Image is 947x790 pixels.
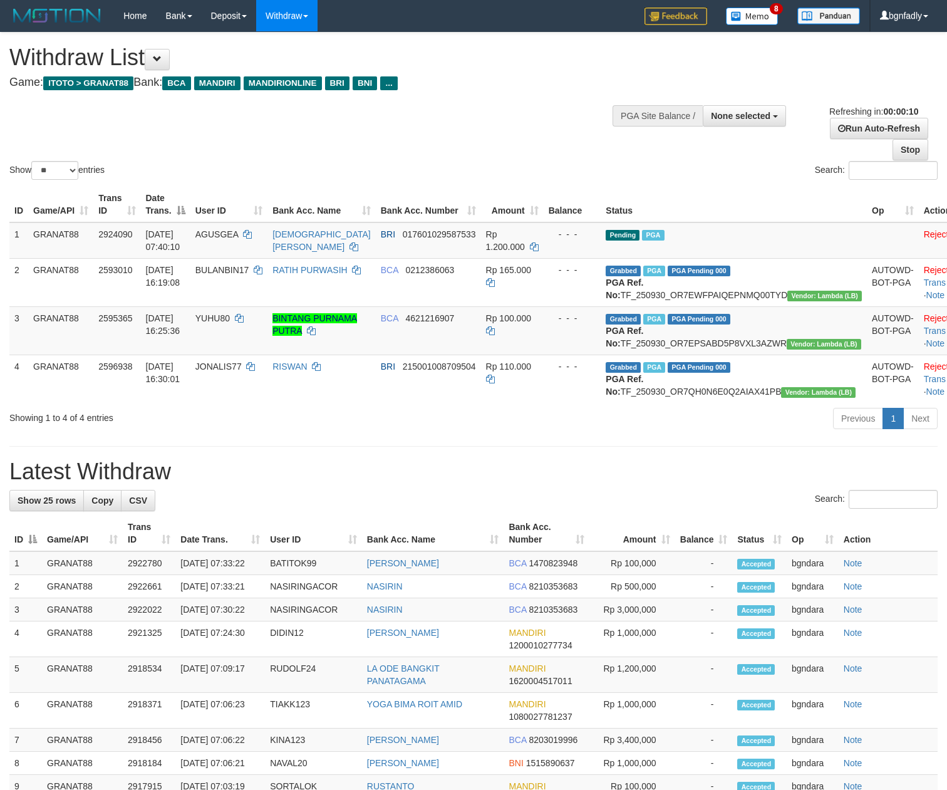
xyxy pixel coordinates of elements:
span: Copy 0212386063 to clipboard [405,265,454,275]
select: Showentries [31,161,78,180]
span: Copy 4621216907 to clipboard [405,313,454,323]
span: ... [380,76,397,90]
td: 6 [9,693,42,729]
span: MANDIRI [194,76,241,90]
th: Op: activate to sort column ascending [867,187,919,222]
td: Rp 1,000,000 [589,752,675,775]
td: - [675,729,733,752]
th: User ID: activate to sort column ascending [190,187,267,222]
td: 7 [9,729,42,752]
span: Vendor URL: https://dashboard.q2checkout.com/secure [787,339,861,350]
span: BCA [381,265,398,275]
td: TIAKK123 [265,693,362,729]
span: AGUSGEA [195,229,238,239]
span: 8 [770,3,783,14]
td: Rp 1,200,000 [589,657,675,693]
th: Amount: activate to sort column ascending [589,516,675,551]
td: - [675,575,733,598]
td: GRANAT88 [42,575,123,598]
td: [DATE] 07:06:23 [175,693,265,729]
span: BCA [381,313,398,323]
td: NAVAL20 [265,752,362,775]
span: 2593010 [98,265,133,275]
a: YOGA BIMA ROIT AMID [367,699,462,709]
td: - [675,752,733,775]
div: - - - [549,228,596,241]
a: Note [844,628,862,638]
span: Copy [91,496,113,506]
span: BCA [509,735,526,745]
a: LA ODE BANGKIT PANATAGAMA [367,663,440,686]
th: Action [839,516,938,551]
span: Copy 8210353683 to clipboard [529,605,577,615]
span: Copy 8210353683 to clipboard [529,581,577,591]
span: Rp 1.200.000 [486,229,525,252]
span: PGA Pending [668,362,730,373]
span: [DATE] 16:25:36 [146,313,180,336]
th: Op: activate to sort column ascending [787,516,839,551]
th: User ID: activate to sort column ascending [265,516,362,551]
span: Copy 1620004517011 to clipboard [509,676,572,686]
span: YUHU80 [195,313,230,323]
span: Vendor URL: https://dashboard.q2checkout.com/secure [781,387,856,398]
span: Show 25 rows [18,496,76,506]
th: Bank Acc. Number: activate to sort column ascending [376,187,481,222]
span: Copy 8203019996 to clipboard [529,735,577,745]
th: Date Trans.: activate to sort column ascending [175,516,265,551]
a: Show 25 rows [9,490,84,511]
td: [DATE] 07:06:21 [175,752,265,775]
span: BULANBIN17 [195,265,249,275]
td: 2922661 [123,575,175,598]
th: Balance: activate to sort column ascending [675,516,733,551]
th: Status [601,187,867,222]
td: GRANAT88 [42,657,123,693]
td: 1 [9,551,42,575]
td: AUTOWD-BOT-PGA [867,258,919,306]
span: Accepted [737,759,775,769]
span: BNI [353,76,377,90]
span: Accepted [737,735,775,746]
span: Marked by bgndara [642,230,664,241]
th: ID [9,187,28,222]
th: ID: activate to sort column descending [9,516,42,551]
span: Accepted [737,559,775,569]
div: - - - [549,264,596,276]
div: - - - [549,360,596,373]
td: bgndara [787,621,839,657]
td: 3 [9,306,28,355]
span: CSV [129,496,147,506]
td: bgndara [787,657,839,693]
span: BCA [509,558,526,568]
td: - [675,551,733,575]
a: [PERSON_NAME] [367,735,439,745]
span: Accepted [737,700,775,710]
label: Show entries [9,161,105,180]
span: Grabbed [606,266,641,276]
td: bgndara [787,693,839,729]
td: [DATE] 07:09:17 [175,657,265,693]
td: GRANAT88 [42,752,123,775]
input: Search: [849,490,938,509]
span: Rp 165.000 [486,265,531,275]
td: 5 [9,657,42,693]
td: 2922022 [123,598,175,621]
button: None selected [703,105,786,127]
a: Run Auto-Refresh [830,118,928,139]
span: Marked by bgndany [643,362,665,373]
span: MANDIRI [509,699,546,709]
td: 2 [9,258,28,306]
a: RISWAN [272,361,307,372]
h1: Latest Withdraw [9,459,938,484]
td: 1 [9,222,28,259]
td: NASIRINGACOR [265,598,362,621]
span: BCA [162,76,190,90]
span: Refreshing in: [829,107,918,117]
a: [PERSON_NAME] [367,628,439,638]
span: 2595365 [98,313,133,323]
label: Search: [815,490,938,509]
th: Date Trans.: activate to sort column descending [141,187,190,222]
a: NASIRIN [367,581,403,591]
span: MANDIRIONLINE [244,76,322,90]
td: GRANAT88 [28,306,93,355]
img: MOTION_logo.png [9,6,105,25]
